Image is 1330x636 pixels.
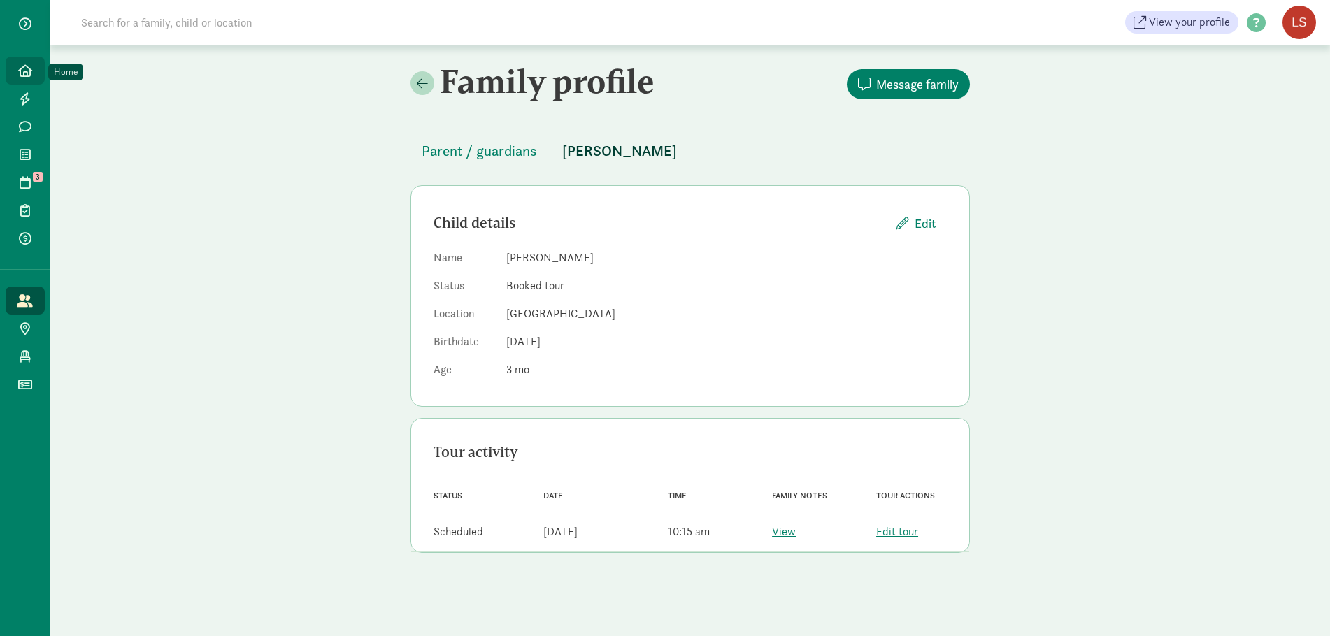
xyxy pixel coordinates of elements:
span: Family notes [772,491,827,500]
h2: Family profile [410,62,687,101]
iframe: Chat Widget [1260,569,1330,636]
div: Home [54,65,78,79]
span: Message family [876,75,959,94]
button: Message family [847,69,970,99]
span: Time [668,491,687,500]
dt: Status [434,277,495,300]
button: Edit [885,208,947,238]
dt: Age [434,361,495,384]
span: Tour actions [876,491,935,500]
a: [PERSON_NAME] [551,143,688,159]
span: Date [543,491,563,500]
span: Parent / guardians [422,140,537,162]
div: Child details [434,212,885,234]
a: Parent / guardians [410,143,548,159]
a: 3 [6,168,45,196]
dt: Name [434,250,495,272]
dt: Location [434,305,495,328]
a: Edit tour [876,524,918,539]
a: View your profile [1125,11,1238,34]
a: View [772,524,796,539]
div: Scheduled [434,523,483,540]
button: [PERSON_NAME] [551,134,688,168]
dd: Booked tour [506,277,947,294]
input: Search for a family, child or location [73,8,465,36]
span: View your profile [1149,14,1230,31]
span: 3 [33,172,43,182]
div: [DATE] [543,523,578,540]
span: [DATE] [506,334,541,349]
dd: [GEOGRAPHIC_DATA] [506,305,947,322]
span: Status [434,491,462,500]
div: 10:15 am [668,523,710,540]
button: Parent / guardians [410,134,548,168]
dd: [PERSON_NAME] [506,250,947,266]
div: Tour activity [434,441,947,463]
span: Edit [915,214,936,233]
span: 3 [506,362,529,377]
dt: Birthdate [434,333,495,356]
span: [PERSON_NAME] [562,140,677,162]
